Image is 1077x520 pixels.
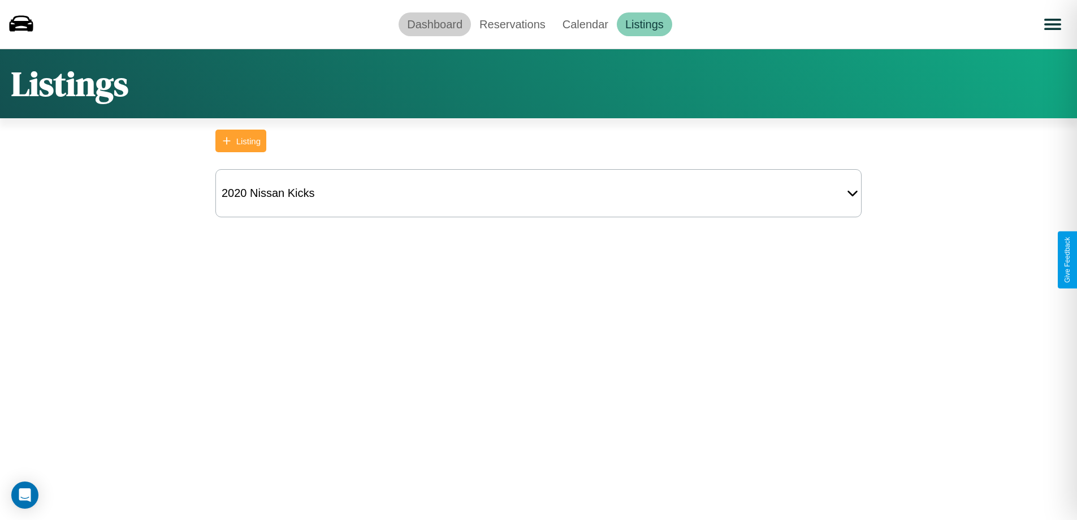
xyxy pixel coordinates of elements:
button: Listing [215,130,266,152]
div: 2020 Nissan Kicks [216,181,321,205]
div: Open Intercom Messenger [11,482,38,509]
button: Open menu [1037,8,1069,40]
a: Dashboard [399,12,471,36]
div: Give Feedback [1063,237,1071,283]
div: Listing [236,136,261,146]
a: Listings [617,12,672,36]
a: Reservations [471,12,554,36]
a: Calendar [554,12,617,36]
h1: Listings [11,61,128,107]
